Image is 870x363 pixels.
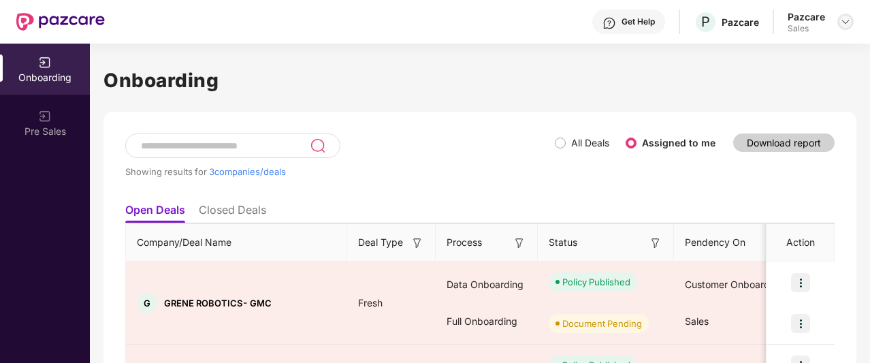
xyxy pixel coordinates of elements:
img: svg+xml;base64,PHN2ZyB3aWR0aD0iMTYiIGhlaWdodD0iMTYiIHZpZXdCb3g9IjAgMCAxNiAxNiIgZmlsbD0ibm9uZSIgeG... [410,236,424,250]
li: Open Deals [125,203,185,223]
img: svg+xml;base64,PHN2ZyB3aWR0aD0iMjAiIGhlaWdodD0iMjAiIHZpZXdCb3g9IjAgMCAyMCAyMCIgZmlsbD0ibm9uZSIgeG... [38,110,52,123]
span: Status [549,235,577,250]
img: New Pazcare Logo [16,13,105,31]
img: svg+xml;base64,PHN2ZyB3aWR0aD0iMjAiIGhlaWdodD0iMjAiIHZpZXdCb3g9IjAgMCAyMCAyMCIgZmlsbD0ibm9uZSIgeG... [38,56,52,69]
div: Full Onboarding [436,303,538,340]
img: svg+xml;base64,PHN2ZyB3aWR0aD0iMjQiIGhlaWdodD0iMjUiIHZpZXdCb3g9IjAgMCAyNCAyNSIgZmlsbD0ibm9uZSIgeG... [310,138,325,154]
span: Fresh [347,297,393,309]
span: Sales [685,315,709,327]
button: Download report [733,133,835,152]
img: icon [791,273,810,292]
th: Action [767,224,835,262]
span: Deal Type [358,235,403,250]
label: All Deals [571,137,609,148]
img: svg+xml;base64,PHN2ZyBpZD0iRHJvcGRvd24tMzJ4MzIiIHhtbG5zPSJodHRwOi8vd3d3LnczLm9yZy8yMDAwL3N2ZyIgd2... [840,16,851,27]
img: svg+xml;base64,PHN2ZyBpZD0iSGVscC0zMngzMiIgeG1sbnM9Imh0dHA6Ly93d3cudzMub3JnLzIwMDAvc3ZnIiB3aWR0aD... [602,16,616,30]
label: Assigned to me [642,137,715,148]
span: Process [447,235,482,250]
img: icon [791,314,810,333]
li: Closed Deals [199,203,266,223]
th: Company/Deal Name [126,224,347,262]
div: Showing results for [125,166,555,177]
div: Pazcare [788,10,825,23]
img: svg+xml;base64,PHN2ZyB3aWR0aD0iMTYiIGhlaWdodD0iMTYiIHZpZXdCb3g9IjAgMCAxNiAxNiIgZmlsbD0ibm9uZSIgeG... [513,236,526,250]
div: Data Onboarding [436,266,538,303]
div: Policy Published [562,275,630,289]
div: Pazcare [722,16,759,29]
div: Sales [788,23,825,34]
span: GRENE ROBOTICS- GMC [164,298,272,309]
h1: Onboarding [103,65,856,95]
div: G [137,293,157,313]
span: Customer Onboarding [685,279,784,290]
span: Pendency On [685,235,745,250]
span: P [701,14,710,30]
span: 3 companies/deals [209,166,286,177]
div: Document Pending [562,317,642,330]
img: svg+xml;base64,PHN2ZyB3aWR0aD0iMTYiIGhlaWdodD0iMTYiIHZpZXdCb3g9IjAgMCAxNiAxNiIgZmlsbD0ibm9uZSIgeG... [649,236,662,250]
div: Get Help [622,16,655,27]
